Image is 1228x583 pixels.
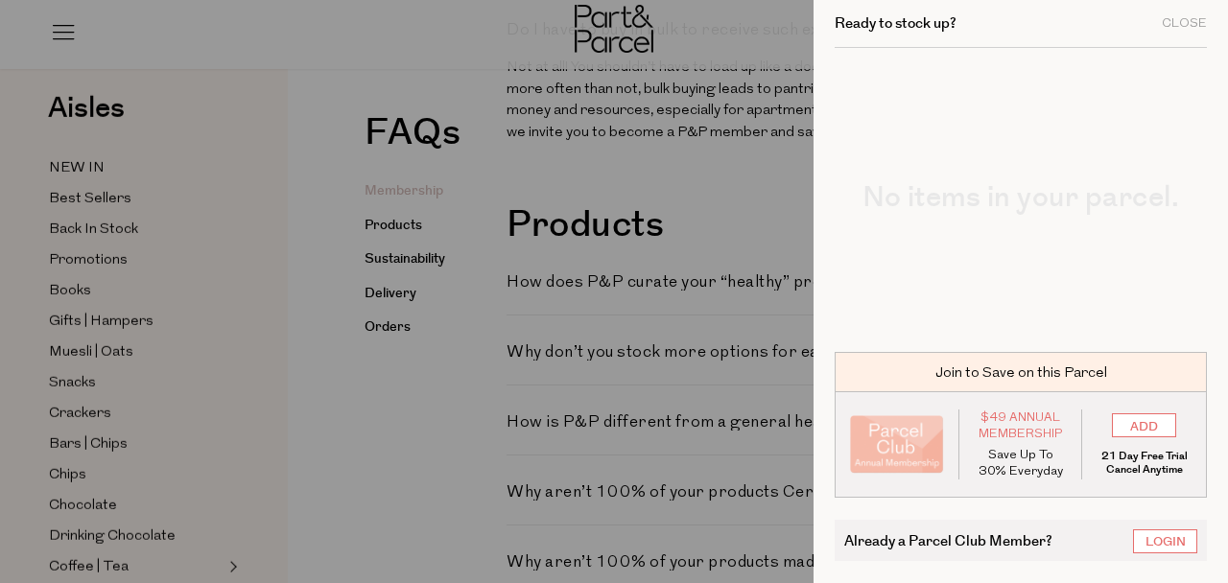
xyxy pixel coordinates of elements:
div: Join to Save on this Parcel [835,352,1207,392]
h2: No items in your parcel. [835,183,1207,212]
p: Save Up To 30% Everyday [974,447,1068,479]
span: $49 Annual Membership [974,409,1068,442]
p: 21 Day Free Trial Cancel Anytime [1097,450,1192,477]
div: Close [1162,17,1207,30]
a: Login [1133,529,1197,553]
input: ADD [1112,413,1176,437]
h2: Ready to stock up? [835,16,956,31]
span: Already a Parcel Club Member? [844,529,1052,551]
